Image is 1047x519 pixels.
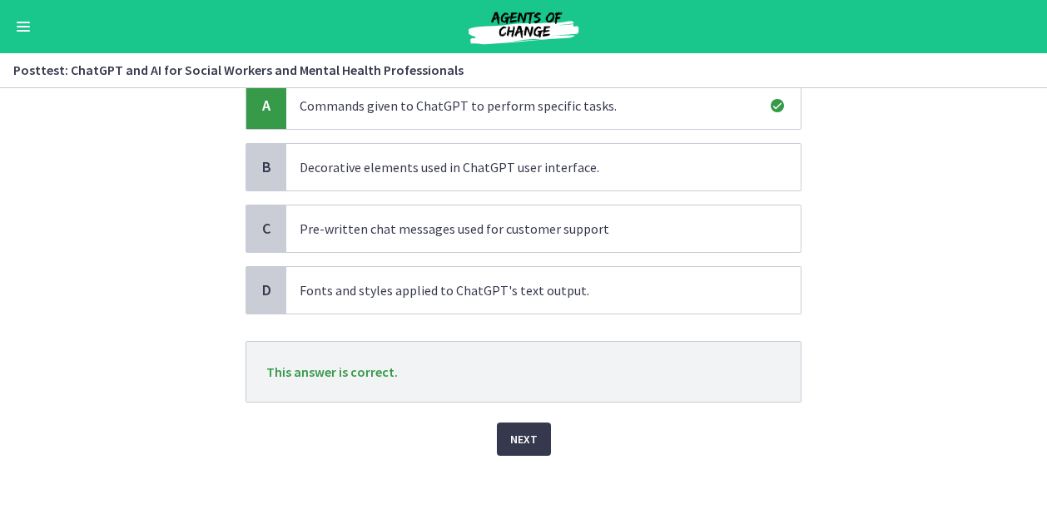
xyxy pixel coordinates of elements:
p: Commands given to ChatGPT to perform specific tasks. [300,96,754,116]
span: A [256,96,276,116]
img: Agents of Change [424,7,623,47]
span: Next [510,429,538,449]
span: B [256,157,276,177]
button: Next [497,423,551,456]
span: This answer is correct. [266,363,398,380]
h3: Posttest: ChatGPT and AI for Social Workers and Mental Health Professionals [13,60,1014,80]
p: Decorative elements used in ChatGPT user interface. [300,157,754,177]
span: D [256,280,276,300]
p: Pre-written chat messages used for customer support [300,219,754,239]
p: Fonts and styles applied to ChatGPT's text output. [300,280,754,300]
button: Enable menu [13,17,33,37]
span: C [256,219,276,239]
